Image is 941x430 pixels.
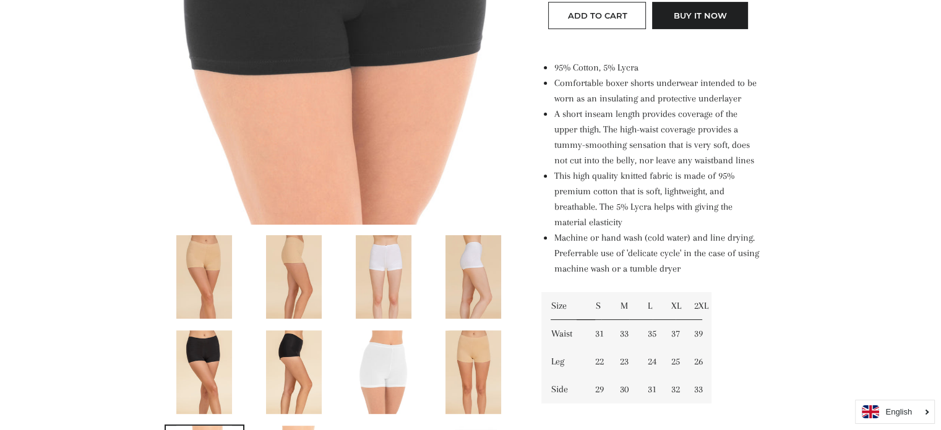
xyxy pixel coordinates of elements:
span: Machine or hand wash (cold water) and line drying. Preferrable use of 'delicate cycle' in the cas... [554,232,758,274]
td: 32 [662,376,685,403]
img: Load image into Gallery viewer, Women&#39;s Boxer Shorts Underwear [266,235,322,319]
td: 31 [586,320,611,348]
td: 31 [638,376,662,403]
td: XL [662,292,685,320]
td: 24 [638,348,662,376]
td: Side [541,376,586,403]
button: Add to Cart [548,2,646,29]
span: 95% Cotton, 5% Lycra [554,62,638,73]
td: 35 [638,320,662,348]
a: English [862,405,928,418]
td: 29 [586,376,611,403]
td: 25 [662,348,685,376]
td: Leg [541,348,586,376]
img: Load image into Gallery viewer, Women&#39;s Boxer Shorts Underwear [176,330,232,414]
td: S [586,292,611,320]
td: 37 [662,320,685,348]
span: This high quality knitted fabric is made of 95% premium cotton that is soft, lightweight, and bre... [554,170,734,228]
img: Load image into Gallery viewer, Women&#39;s Boxer Shorts Underwear [445,330,501,414]
img: Load image into Gallery viewer, Women&#39;s Boxer Shorts Underwear [176,235,232,319]
td: 30 [611,376,638,403]
i: English [885,408,912,416]
td: Size [541,292,586,320]
td: 33 [685,376,711,403]
img: Load image into Gallery viewer, Women&#39;s Boxer Shorts Underwear [445,235,501,319]
td: M [611,292,638,320]
button: Buy it now [652,2,748,29]
img: Load image into Gallery viewer, Women&#39;s Boxer Shorts Underwear [266,330,322,414]
td: 22 [586,348,611,376]
span: A short inseam length provides coverage of the upper thigh. The high-waist coverage provides a tu... [554,108,754,166]
td: 26 [685,348,711,376]
td: 39 [685,320,711,348]
td: 23 [611,348,638,376]
td: L [638,292,662,320]
img: Load image into Gallery viewer, Women&#39;s Boxer Shorts Underwear [356,330,411,414]
span: Add to Cart [567,11,627,20]
img: Load image into Gallery viewer, Women&#39;s Boxer Shorts Underwear [356,235,411,319]
td: 2XL [685,292,711,320]
td: 33 [611,320,638,348]
td: Waist [541,320,586,348]
li: Comfortable boxer shorts underwear intended to be worn as an insulating and protective underlayer [554,75,761,106]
